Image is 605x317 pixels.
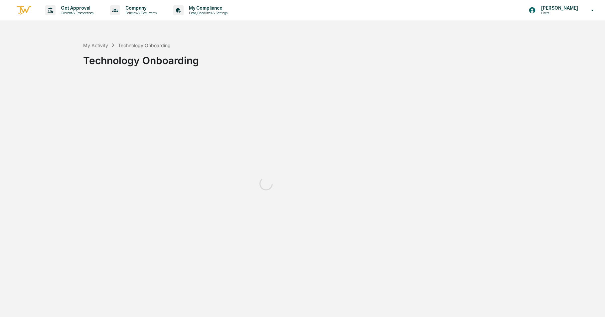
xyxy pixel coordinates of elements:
[83,43,108,48] div: My Activity
[120,11,160,15] p: Policies & Documents
[120,5,160,11] p: Company
[536,11,581,15] p: Users
[118,43,171,48] div: Technology Onboarding
[184,5,231,11] p: My Compliance
[536,5,581,11] p: [PERSON_NAME]
[56,11,97,15] p: Content & Transactions
[83,49,602,66] div: Technology Onboarding
[56,5,97,11] p: Get Approval
[184,11,231,15] p: Data, Deadlines & Settings
[16,5,32,16] img: logo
